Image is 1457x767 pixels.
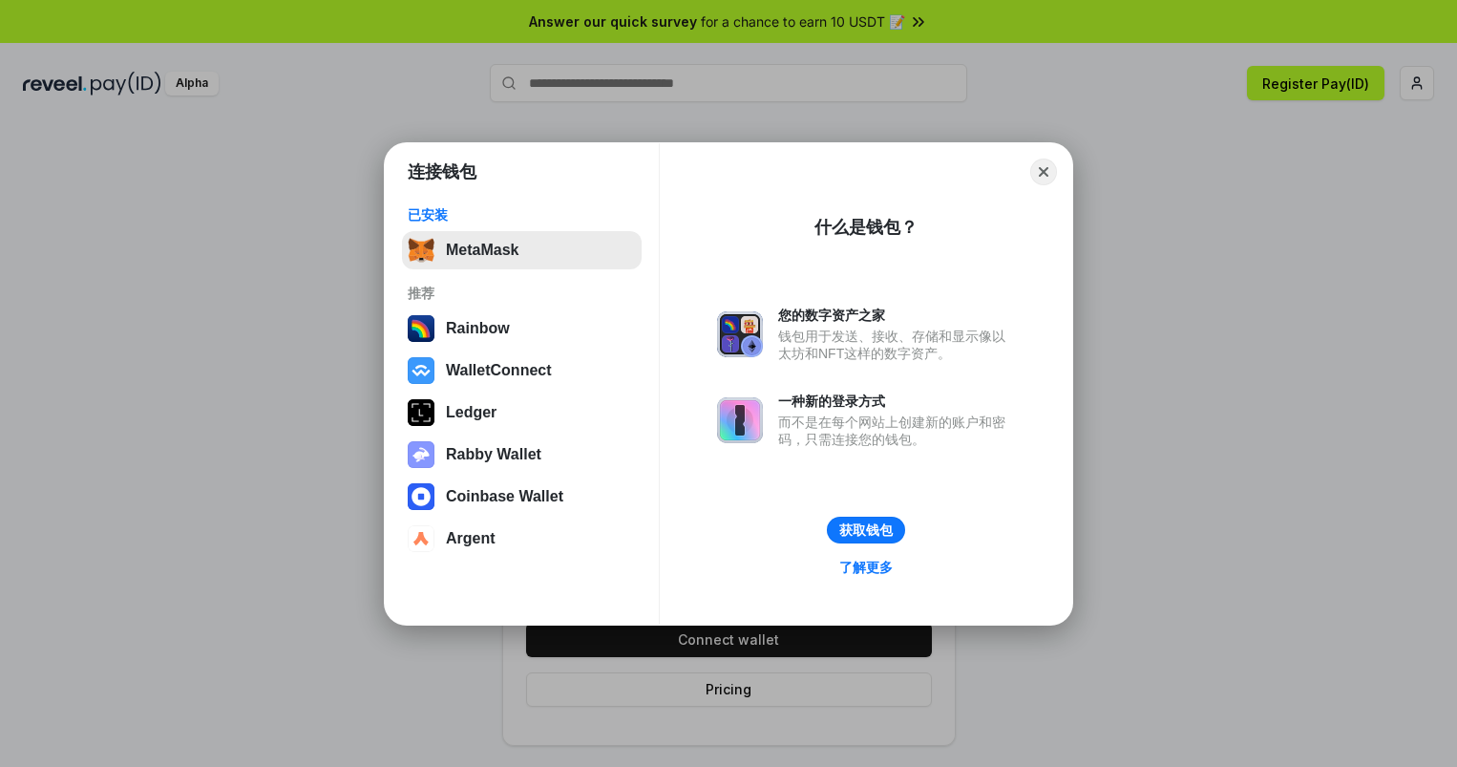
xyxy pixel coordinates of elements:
button: MetaMask [402,231,642,269]
img: svg+xml,%3Csvg%20width%3D%2228%22%20height%3D%2228%22%20viewBox%3D%220%200%2028%2028%22%20fill%3D... [408,357,434,384]
button: Rainbow [402,309,642,348]
div: 了解更多 [839,559,893,576]
img: svg+xml,%3Csvg%20xmlns%3D%22http%3A%2F%2Fwww.w3.org%2F2000%2Fsvg%22%20width%3D%2228%22%20height%3... [408,399,434,426]
button: Close [1030,159,1057,185]
div: 已安装 [408,206,636,224]
div: 什么是钱包？ [814,216,918,239]
button: Argent [402,520,642,558]
div: 而不是在每个网站上创建新的账户和密码，只需连接您的钱包。 [778,414,1015,448]
h1: 连接钱包 [408,160,476,183]
img: svg+xml,%3Csvg%20xmlns%3D%22http%3A%2F%2Fwww.w3.org%2F2000%2Fsvg%22%20fill%3D%22none%22%20viewBox... [717,397,763,443]
div: 获取钱包 [839,522,893,539]
button: WalletConnect [402,352,642,390]
div: 一种新的登录方式 [778,393,1015,410]
div: Rabby Wallet [446,446,541,463]
button: Coinbase Wallet [402,478,642,516]
img: svg+xml,%3Csvg%20xmlns%3D%22http%3A%2F%2Fwww.w3.org%2F2000%2Fsvg%22%20fill%3D%22none%22%20viewBox... [408,441,434,468]
a: 了解更多 [828,555,904,580]
button: Rabby Wallet [402,436,642,474]
div: Rainbow [446,320,510,337]
div: Ledger [446,404,496,421]
img: svg+xml,%3Csvg%20width%3D%22120%22%20height%3D%22120%22%20viewBox%3D%220%200%20120%20120%22%20fil... [408,315,434,342]
img: svg+xml,%3Csvg%20fill%3D%22none%22%20height%3D%2233%22%20viewBox%3D%220%200%2035%2033%22%20width%... [408,237,434,264]
div: WalletConnect [446,362,552,379]
button: Ledger [402,394,642,432]
img: svg+xml,%3Csvg%20xmlns%3D%22http%3A%2F%2Fwww.w3.org%2F2000%2Fsvg%22%20fill%3D%22none%22%20viewBox... [717,311,763,357]
div: Argent [446,530,496,547]
img: svg+xml,%3Csvg%20width%3D%2228%22%20height%3D%2228%22%20viewBox%3D%220%200%2028%2028%22%20fill%3D... [408,483,434,510]
div: 您的数字资产之家 [778,307,1015,324]
img: svg+xml,%3Csvg%20width%3D%2228%22%20height%3D%2228%22%20viewBox%3D%220%200%2028%2028%22%20fill%3D... [408,525,434,552]
div: MetaMask [446,242,518,259]
div: 钱包用于发送、接收、存储和显示像以太坊和NFT这样的数字资产。 [778,328,1015,362]
button: 获取钱包 [827,517,905,543]
div: Coinbase Wallet [446,488,563,505]
div: 推荐 [408,285,636,302]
